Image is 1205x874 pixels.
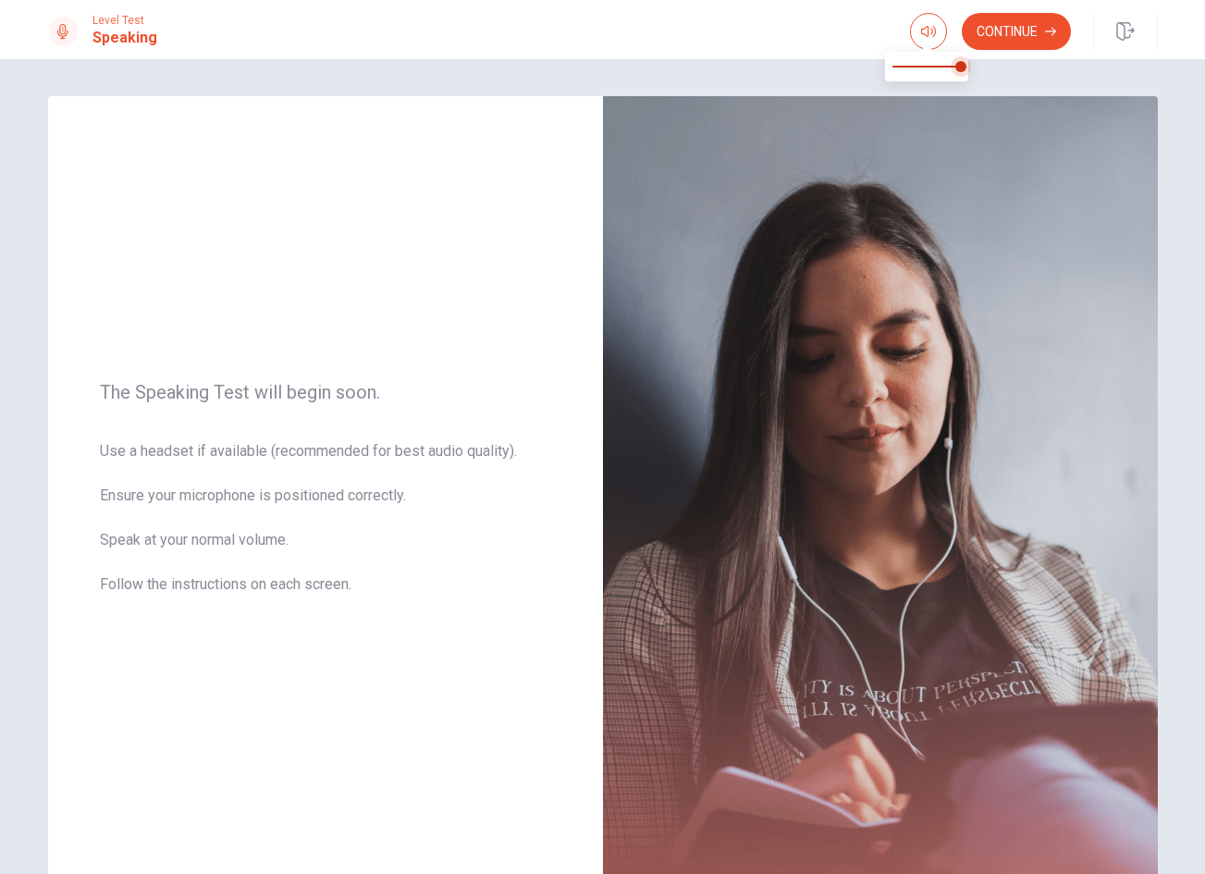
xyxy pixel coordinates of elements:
span: Level Test [92,14,157,27]
h1: Speaking [92,27,157,49]
button: Continue [962,13,1071,50]
span: The Speaking Test will begin soon. [100,381,551,403]
span: Use a headset if available (recommended for best audio quality). Ensure your microphone is positi... [100,440,551,618]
